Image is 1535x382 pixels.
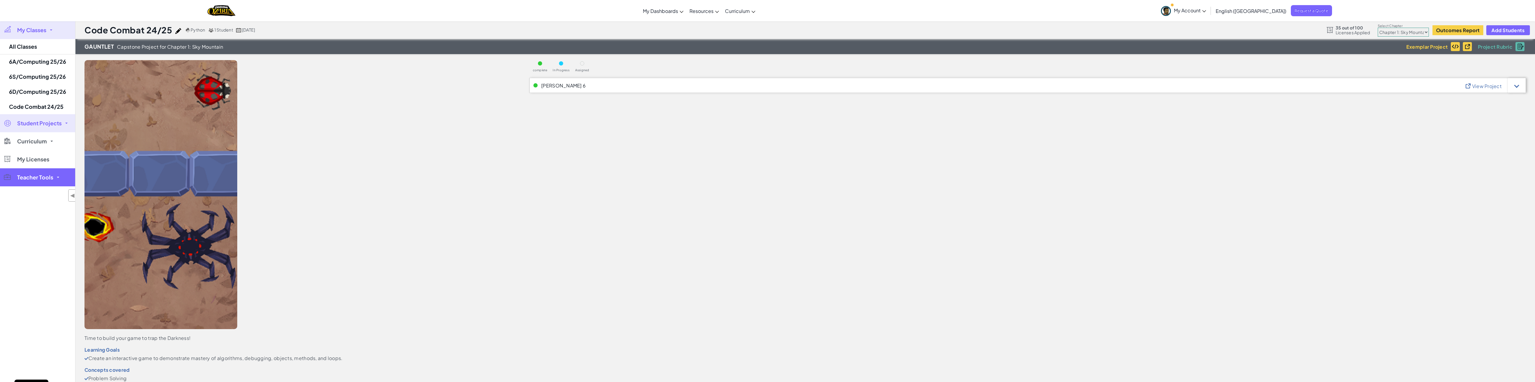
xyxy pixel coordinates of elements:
[1452,44,1459,49] img: IconExemplarCode.svg
[214,27,233,32] span: 1 Student
[1518,44,1524,50] img: IconRubric.svg
[1472,83,1502,89] span: View Project
[1158,1,1209,20] a: My Account
[541,83,586,88] span: [PERSON_NAME] 6
[84,357,88,360] img: CheckMark.svg
[686,3,722,19] a: Resources
[191,27,205,32] span: Python
[1378,23,1429,28] label: Select Chapter
[208,28,214,32] img: MultipleUsers.png
[1432,25,1483,35] button: Outcomes Report
[17,175,53,180] span: Teacher Tools
[1406,44,1448,49] span: Exemplar Project
[186,28,190,32] img: python.png
[643,8,678,14] span: My Dashboards
[17,121,62,126] span: Student Projects
[722,3,758,19] a: Curriculum
[725,8,750,14] span: Curriculum
[84,42,114,51] span: Gauntlet
[17,139,47,144] span: Curriculum
[1336,25,1370,30] span: 35 out of 100
[1486,25,1530,35] button: Add Students
[533,69,548,72] span: complete
[117,44,223,49] span: Capstone Project for Chapter 1: Sky Mountain
[1174,7,1206,14] span: My Account
[84,367,511,372] div: Concepts covered
[1464,43,1473,49] img: IconViewProject_Black.svg
[689,8,714,14] span: Resources
[236,28,241,32] img: calendar.svg
[84,377,88,380] img: CheckMark.svg
[84,335,511,341] div: Time to build your game to trap the Darkness!
[1491,28,1524,33] span: Add Students
[17,27,46,33] span: My Classes
[17,157,49,162] span: My Licenses
[1216,8,1286,14] span: English ([GEOGRAPHIC_DATA])
[84,347,511,352] div: Learning Goals
[175,28,181,34] img: iconPencil.svg
[1291,5,1332,16] a: Request a Quote
[1478,44,1512,49] span: Project Rubric
[84,375,511,381] li: Problem Solving
[70,191,75,200] span: ◀
[207,5,235,17] img: Home
[1465,82,1474,89] img: IconViewProject_Blue.svg
[1336,30,1370,35] span: Licenses Applied
[640,3,686,19] a: My Dashboards
[242,27,255,32] span: [DATE]
[1161,6,1171,16] img: avatar
[575,69,589,72] span: Assigned
[1213,3,1289,19] a: English ([GEOGRAPHIC_DATA])
[84,24,172,36] h1: Code Combat 24/25
[553,69,569,72] span: In Progress
[207,5,235,17] a: Ozaria by CodeCombat logo
[84,355,511,361] li: Create an interactive game to demonstrate mastery of algorithms, debugging, objects, methods, and...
